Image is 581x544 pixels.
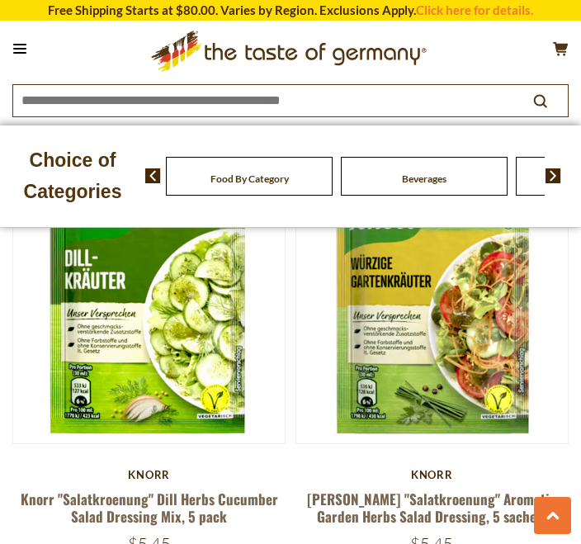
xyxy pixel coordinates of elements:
[416,2,533,17] a: Click here for details.
[13,172,285,443] img: Knorr
[21,489,278,527] a: Knorr "Salatkroenung" Dill Herbs Cucumber Salad Dressing Mix, 5 pack
[296,172,568,443] img: Knorr
[307,489,556,527] a: [PERSON_NAME] "Salatkroenung" Aromatic Garden Herbs Salad Dressing, 5 sachets
[546,168,561,183] img: next arrow
[402,173,446,185] a: Beverages
[210,173,289,185] a: Food By Category
[12,468,286,481] div: Knorr
[145,168,161,183] img: previous arrow
[295,468,569,481] div: Knorr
